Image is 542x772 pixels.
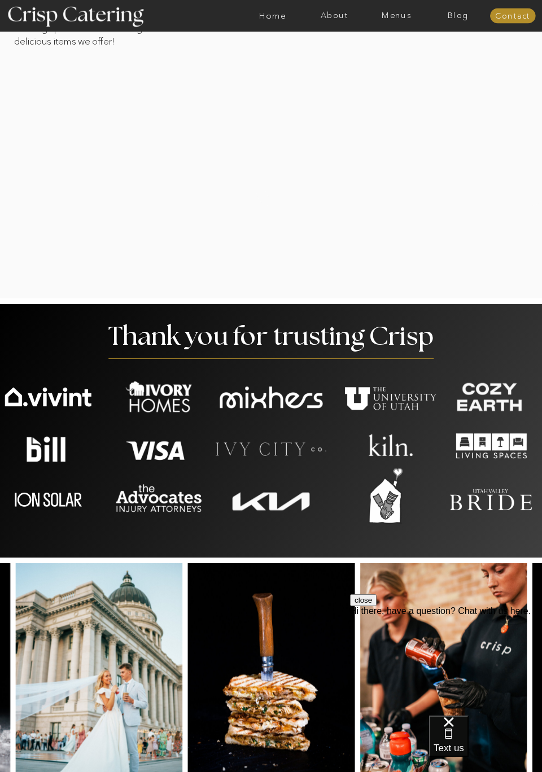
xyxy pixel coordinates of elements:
[304,11,366,20] a: About
[98,324,444,352] h2: Thank you for trusting Crisp
[429,716,542,772] iframe: podium webchat widget bubble
[350,594,542,730] iframe: podium webchat widget prompt
[490,12,536,21] a: Contact
[242,11,304,20] a: Home
[427,11,489,20] a: Blog
[365,11,427,20] a: Menus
